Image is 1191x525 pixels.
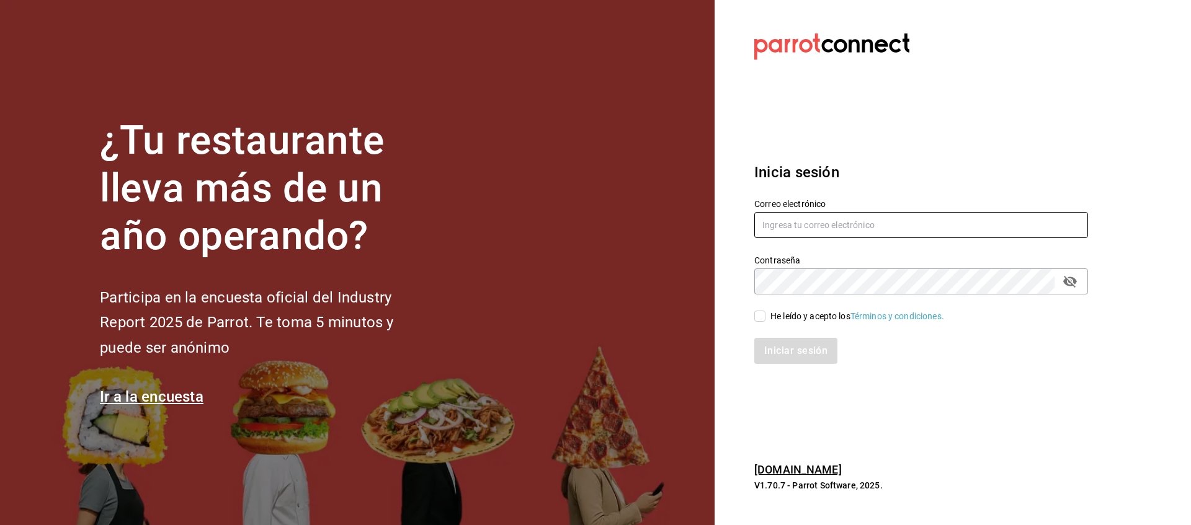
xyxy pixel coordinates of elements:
div: He leído y acepto los [770,310,944,323]
h2: Participa en la encuesta oficial del Industry Report 2025 de Parrot. Te toma 5 minutos y puede se... [100,285,435,361]
h3: Inicia sesión [754,161,1088,183]
a: Términos y condiciones. [850,311,944,321]
a: Ir a la encuesta [100,388,203,405]
label: Correo electrónico [754,200,1088,208]
input: Ingresa tu correo electrónico [754,212,1088,238]
button: passwordField [1059,271,1081,292]
p: V1.70.7 - Parrot Software, 2025. [754,479,1088,492]
label: Contraseña [754,256,1088,265]
a: [DOMAIN_NAME] [754,463,842,476]
h1: ¿Tu restaurante lleva más de un año operando? [100,117,435,260]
